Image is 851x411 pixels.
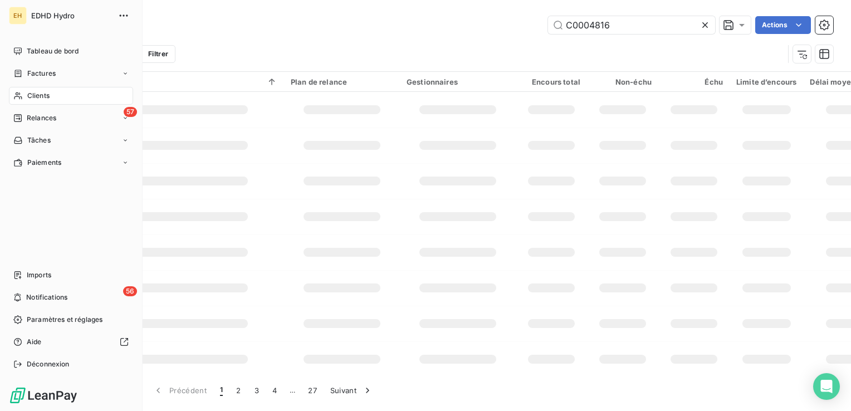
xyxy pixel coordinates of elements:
[283,381,301,399] span: …
[248,379,266,402] button: 3
[9,131,133,149] a: Tâches
[9,7,27,25] div: EH
[220,385,223,396] span: 1
[27,46,79,56] span: Tableau de bord
[27,113,56,123] span: Relances
[124,45,175,63] button: Filtrer
[9,154,133,172] a: Paiements
[407,77,509,86] div: Gestionnaires
[301,379,324,402] button: 27
[124,107,137,117] span: 57
[27,158,61,168] span: Paiements
[27,91,50,101] span: Clients
[548,16,715,34] input: Rechercher
[522,77,580,86] div: Encours total
[9,42,133,60] a: Tableau de bord
[9,311,133,329] a: Paramètres et réglages
[27,135,51,145] span: Tâches
[26,292,67,302] span: Notifications
[27,337,42,347] span: Aide
[266,379,283,402] button: 4
[229,379,247,402] button: 2
[665,77,723,86] div: Échu
[9,333,133,351] a: Aide
[146,379,213,402] button: Précédent
[123,286,137,296] span: 56
[213,379,229,402] button: 1
[324,379,380,402] button: Suivant
[9,386,78,404] img: Logo LeanPay
[9,87,133,105] a: Clients
[27,359,70,369] span: Déconnexion
[9,65,133,82] a: Factures
[31,11,111,20] span: EDHD Hydro
[594,77,652,86] div: Non-échu
[291,77,393,86] div: Plan de relance
[813,373,840,400] div: Open Intercom Messenger
[736,77,796,86] div: Limite d’encours
[755,16,811,34] button: Actions
[27,68,56,79] span: Factures
[27,315,102,325] span: Paramètres et réglages
[27,270,51,280] span: Imports
[9,266,133,284] a: Imports
[9,109,133,127] a: 57Relances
